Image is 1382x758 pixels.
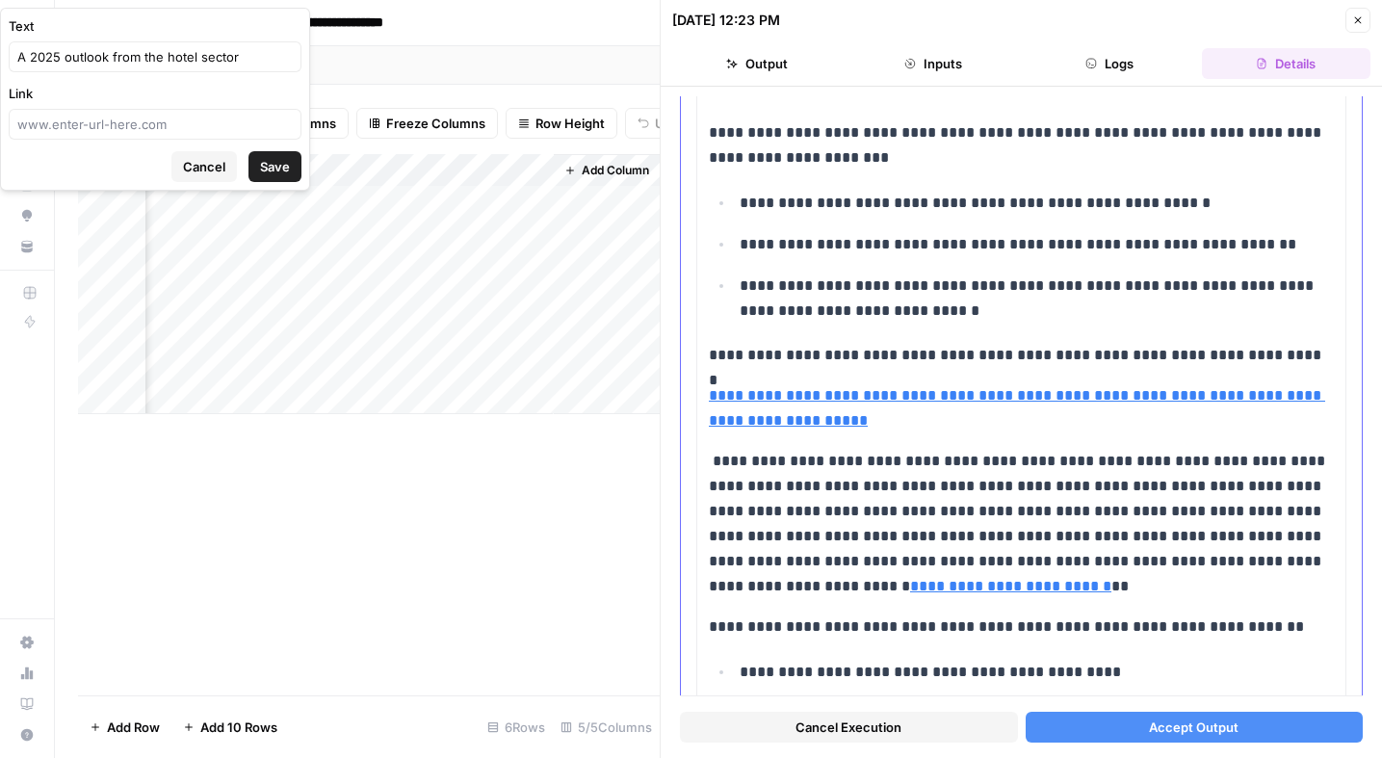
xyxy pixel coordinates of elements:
button: Output [672,48,841,79]
button: Inputs [848,48,1017,79]
div: [DATE] 12:23 PM [672,11,780,30]
button: Save [248,151,301,182]
button: Row Height [506,108,617,139]
div: 5/5 Columns [553,712,660,743]
a: Your Data [12,231,42,262]
button: Cancel [171,151,237,182]
a: Settings [12,627,42,658]
a: Usage [12,658,42,689]
button: Add Column [557,158,657,183]
label: Text [9,16,301,36]
button: Help + Support [12,719,42,750]
input: www.enter-url-here.com [17,115,293,134]
a: Learning Hub [12,689,42,719]
label: Link [9,84,301,103]
button: Undo [625,108,700,139]
button: Details [1202,48,1370,79]
span: Save [260,157,290,176]
button: Freeze Columns [356,108,498,139]
a: Opportunities [12,200,42,231]
span: Add Row [107,718,160,737]
button: Cancel Execution [680,712,1018,743]
span: Row Height [535,114,605,133]
span: Cancel [183,157,225,176]
input: Type placeholder [17,47,293,66]
span: Add Column [582,162,649,179]
button: Accept Output [1026,712,1364,743]
button: Add 10 Rows [171,712,289,743]
button: Add Row [78,712,171,743]
span: Cancel Execution [795,718,901,737]
span: Freeze Columns [386,114,485,133]
span: Add 10 Rows [200,718,277,737]
button: Logs [1026,48,1194,79]
span: Accept Output [1149,718,1239,737]
div: 6 Rows [480,712,553,743]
